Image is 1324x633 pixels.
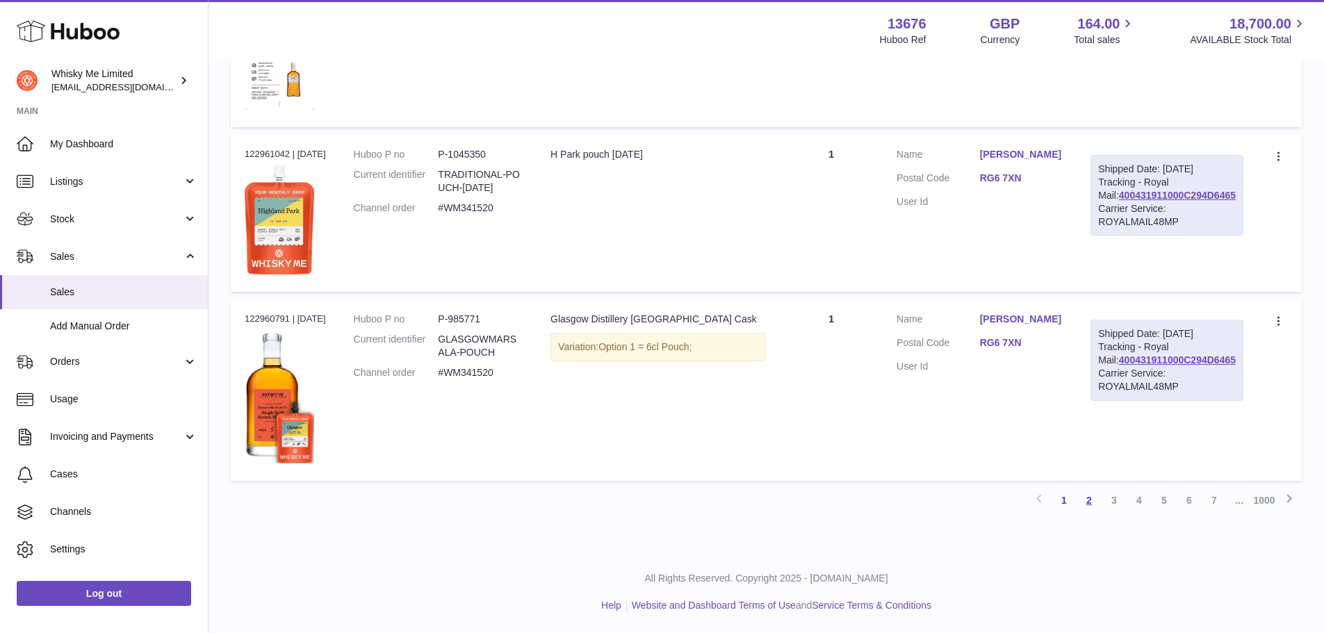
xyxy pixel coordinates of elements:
[1190,33,1307,47] span: AVAILABLE Stock Total
[50,175,183,188] span: Listings
[50,213,183,226] span: Stock
[50,468,197,481] span: Cases
[1098,367,1236,393] div: Carrier Service: ROYALMAIL48MP
[990,15,1020,33] strong: GBP
[438,148,523,161] dd: P-1045350
[1229,15,1291,33] span: 18,700.00
[50,250,183,263] span: Sales
[632,600,796,611] a: Website and Dashboard Terms of Use
[50,393,197,406] span: Usage
[1127,488,1152,513] a: 4
[1098,202,1236,229] div: Carrier Service: ROYALMAIL48MP
[1190,15,1307,47] a: 18,700.00 AVAILABLE Stock Total
[438,313,523,326] dd: P-985771
[50,138,197,151] span: My Dashboard
[1090,155,1243,236] div: Tracking - Royal Mail:
[897,148,980,165] dt: Name
[1074,33,1136,47] span: Total sales
[1152,488,1177,513] a: 5
[1202,488,1227,513] a: 7
[1098,327,1236,340] div: Shipped Date: [DATE]
[780,134,883,292] td: 1
[1119,190,1236,201] a: 400431911000C294D6465
[897,195,980,208] dt: User Id
[550,333,766,361] div: Variation:
[245,148,326,161] div: 122961042 | [DATE]
[354,168,439,195] dt: Current identifier
[438,366,523,379] dd: #WM341520
[1090,320,1243,400] div: Tracking - Royal Mail:
[354,202,439,215] dt: Channel order
[1074,15,1136,47] a: 164.00 Total sales
[1227,488,1252,513] span: ...
[220,572,1313,585] p: All Rights Reserved. Copyright 2025 - [DOMAIN_NAME]
[17,581,191,606] a: Log out
[50,543,197,556] span: Settings
[17,70,38,91] img: hello@whisky-me.com
[980,313,1063,326] a: [PERSON_NAME]
[1052,488,1077,513] a: 1
[354,366,439,379] dt: Channel order
[980,172,1063,185] a: RG6 7XN
[438,333,523,359] dd: GLASGOWMARSALA-POUCH
[245,165,314,275] img: 136761748516577.jpg
[897,336,980,353] dt: Postal Code
[598,341,692,352] span: Option 1 = 6cl Pouch;
[550,313,766,326] div: Glasgow Distillery [GEOGRAPHIC_DATA] Cask
[601,600,621,611] a: Help
[50,430,183,443] span: Invoicing and Payments
[897,172,980,188] dt: Postal Code
[981,33,1020,47] div: Currency
[888,15,926,33] strong: 13676
[1252,488,1277,513] a: 1000
[51,67,177,94] div: Whisky Me Limited
[50,320,197,333] span: Add Manual Order
[1077,488,1102,513] a: 2
[627,599,931,612] li: and
[980,336,1063,350] a: RG6 7XN
[50,505,197,518] span: Channels
[880,33,926,47] div: Huboo Ref
[354,333,439,359] dt: Current identifier
[438,168,523,195] dd: TRADITIONAL-POUCH-[DATE]
[1077,15,1120,33] span: 164.00
[550,148,766,161] div: H Park pouch [DATE]
[897,313,980,329] dt: Name
[51,81,204,92] span: [EMAIL_ADDRESS][DOMAIN_NAME]
[50,286,197,299] span: Sales
[245,313,326,325] div: 122960791 | [DATE]
[1119,354,1236,365] a: 400431911000C294D6465
[50,355,183,368] span: Orders
[780,299,883,481] td: 1
[1177,488,1202,513] a: 6
[1102,488,1127,513] a: 3
[1098,163,1236,176] div: Shipped Date: [DATE]
[812,600,931,611] a: Service Terms & Conditions
[438,202,523,215] dd: #WM341520
[354,148,439,161] dt: Huboo P no
[245,330,314,463] img: Packcutout_e663d2d1-fe5f-410c-8351-27c4c717d863.png
[354,313,439,326] dt: Huboo P no
[897,360,980,373] dt: User Id
[980,148,1063,161] a: [PERSON_NAME]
